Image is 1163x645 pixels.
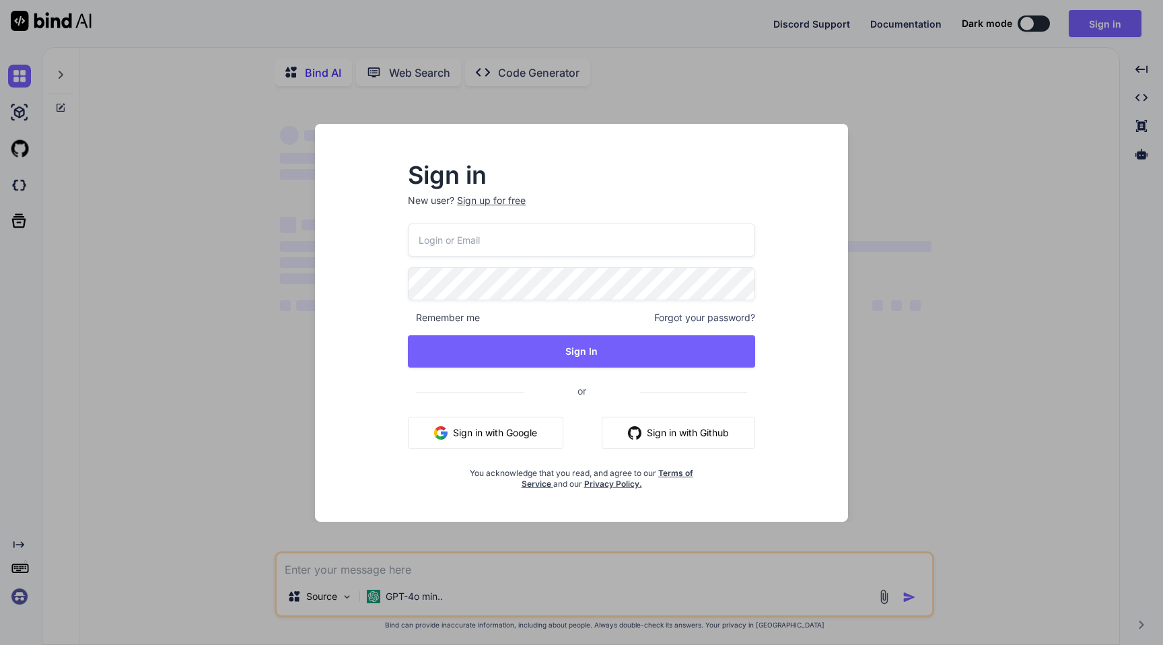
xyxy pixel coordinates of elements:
[408,335,755,368] button: Sign In
[524,374,640,407] span: or
[408,417,563,449] button: Sign in with Google
[584,479,642,489] a: Privacy Policy.
[522,468,694,489] a: Terms of Service
[457,194,526,207] div: Sign up for free
[408,194,755,224] p: New user?
[654,311,755,325] span: Forgot your password?
[628,426,641,440] img: github
[408,311,480,325] span: Remember me
[602,417,755,449] button: Sign in with Github
[466,460,697,489] div: You acknowledge that you read, and agree to our and our
[408,164,755,186] h2: Sign in
[408,224,755,257] input: Login or Email
[434,426,448,440] img: google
